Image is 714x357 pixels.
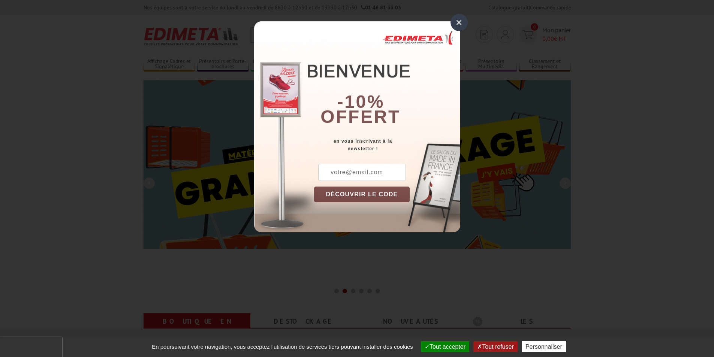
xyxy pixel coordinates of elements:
[148,344,417,350] span: En poursuivant votre navigation, vous acceptez l'utilisation de services tiers pouvant installer ...
[522,341,566,352] button: Personnaliser (fenêtre modale)
[320,107,401,127] font: offert
[314,187,410,202] button: DÉCOUVRIR LE CODE
[473,341,517,352] button: Tout refuser
[318,164,406,181] input: votre@email.com
[451,14,468,31] div: ×
[421,341,469,352] button: Tout accepter
[314,137,460,152] div: en vous inscrivant à la newsletter !
[337,92,385,112] b: -10%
